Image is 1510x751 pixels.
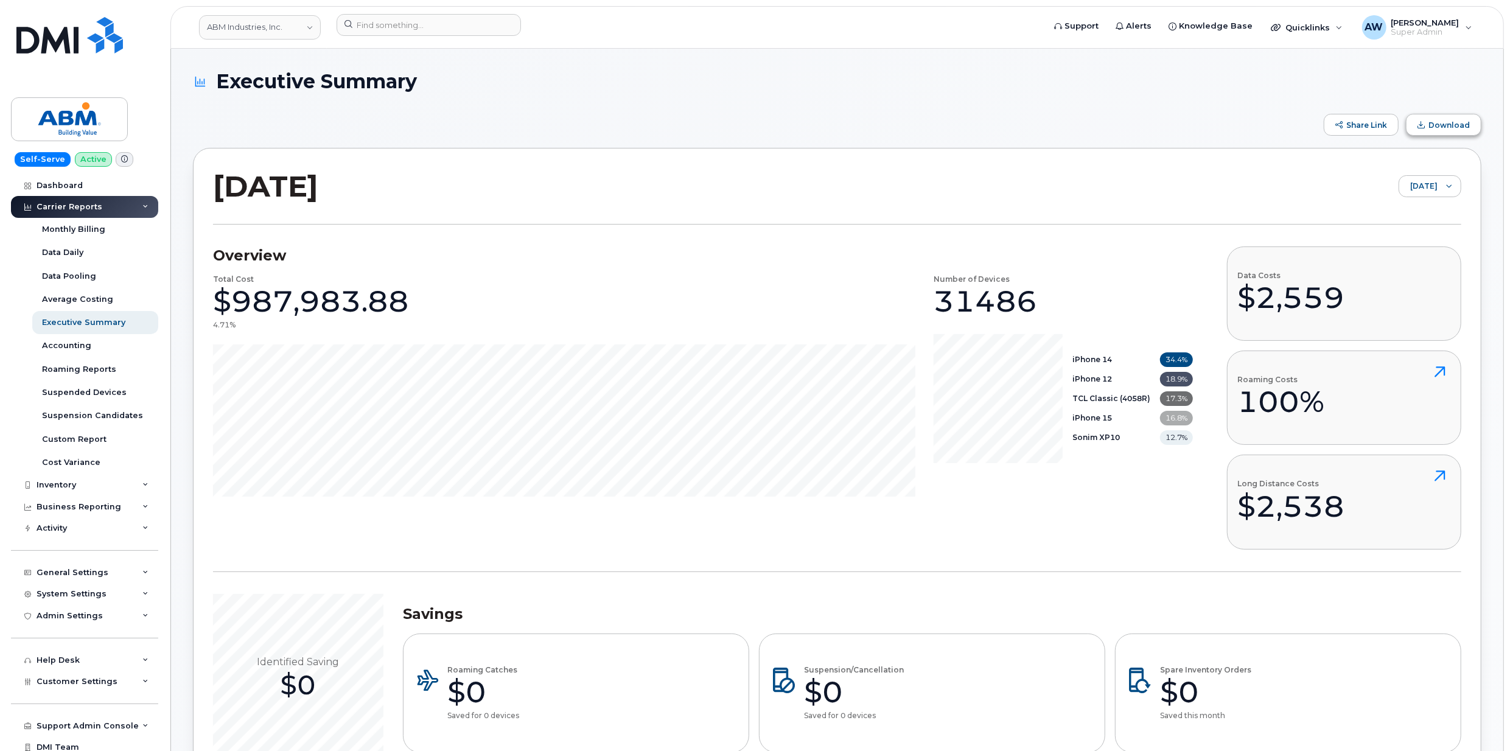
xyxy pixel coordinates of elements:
[213,275,254,283] h4: Total Cost
[1072,355,1112,364] b: iPhone 14
[804,666,904,674] h4: Suspension/Cancellation
[1406,114,1481,136] button: Download
[213,168,318,204] h2: [DATE]
[281,668,316,702] span: $0
[1227,455,1461,549] button: Long Distance Costs$2,538
[257,656,340,668] span: Identified Saving
[447,666,519,674] h4: Roaming Catches
[1160,430,1193,445] span: 12.7%
[1160,666,1251,674] h4: Spare Inventory Orders
[447,674,519,710] div: $0
[213,283,409,320] div: $987,983.88
[1346,121,1387,130] span: Share Link
[1072,394,1150,403] b: TCL Classic (4058R)
[1237,279,1344,316] div: $2,559
[1072,413,1112,422] b: iPhone 15
[1072,374,1112,383] b: iPhone 12
[1237,488,1344,525] div: $2,538
[1160,411,1193,425] span: 16.8%
[1324,114,1399,136] button: Share Link
[1160,372,1193,386] span: 18.9%
[213,320,236,330] div: 4.71%
[1072,433,1120,442] b: Sonim XP10
[1160,352,1193,367] span: 34.4%
[216,71,417,92] span: Executive Summary
[403,605,1461,623] h3: Savings
[213,246,1193,265] h3: Overview
[1160,391,1193,406] span: 17.3%
[1237,375,1324,383] h4: Roaming Costs
[1399,176,1438,198] span: August 2025
[447,710,519,721] p: Saved for 0 devices
[804,674,904,710] div: $0
[804,710,904,721] p: Saved for 0 devices
[1237,383,1324,420] div: 100%
[1428,121,1470,130] span: Download
[1237,271,1344,279] h4: Data Costs
[934,283,1037,320] div: 31486
[934,275,1010,283] h4: Number of Devices
[1227,351,1461,445] button: Roaming Costs100%
[1160,710,1251,721] p: Saved this month
[1237,480,1344,487] h4: Long Distance Costs
[1160,674,1251,710] div: $0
